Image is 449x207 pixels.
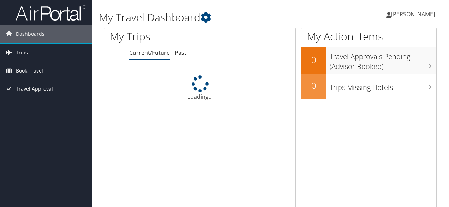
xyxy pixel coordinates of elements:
a: 0Travel Approvals Pending (Advisor Booked) [301,47,436,74]
h1: My Travel Dashboard [99,10,328,25]
a: Current/Future [129,49,170,57]
a: [PERSON_NAME] [386,4,442,25]
span: Trips [16,44,28,62]
span: Dashboards [16,25,44,43]
h1: My Action Items [301,29,436,44]
a: Past [175,49,186,57]
h3: Trips Missing Hotels [330,79,436,92]
h1: My Trips [110,29,211,44]
h3: Travel Approvals Pending (Advisor Booked) [330,48,436,71]
span: [PERSON_NAME] [391,10,435,18]
span: Travel Approval [16,80,53,98]
span: Book Travel [16,62,43,80]
img: airportal-logo.png [16,5,86,21]
div: Loading... [104,75,295,101]
a: 0Trips Missing Hotels [301,74,436,99]
h2: 0 [301,54,326,66]
h2: 0 [301,80,326,92]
